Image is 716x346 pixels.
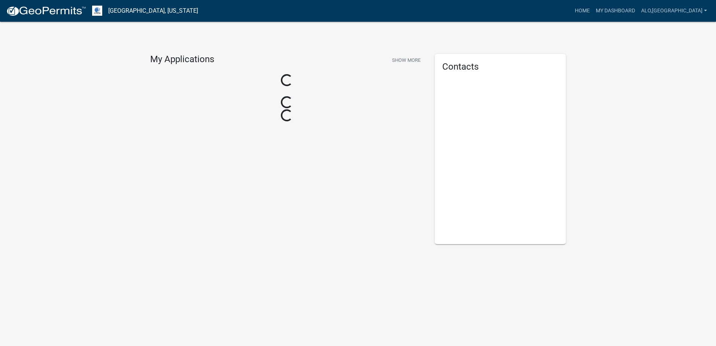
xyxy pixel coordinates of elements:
[389,54,424,66] button: Show More
[638,4,710,18] a: ALO,[GEOGRAPHIC_DATA]
[442,61,558,72] h5: Contacts
[593,4,638,18] a: My Dashboard
[108,4,198,17] a: [GEOGRAPHIC_DATA], [US_STATE]
[150,54,214,65] h4: My Applications
[572,4,593,18] a: Home
[92,6,102,16] img: Otter Tail County, Minnesota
